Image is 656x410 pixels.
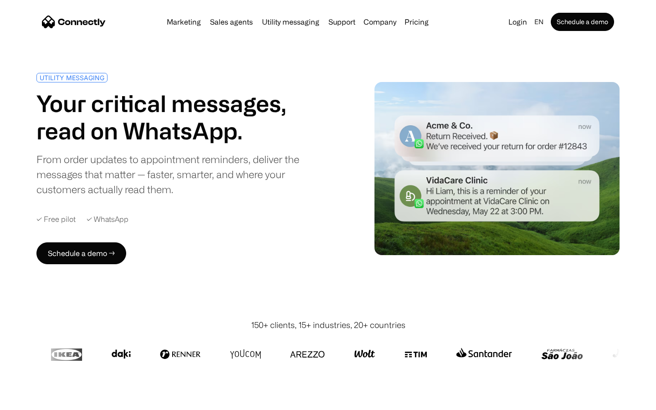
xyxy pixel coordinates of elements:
div: ✓ Free pilot [36,215,76,224]
a: Support [325,18,359,26]
div: UTILITY MESSAGING [40,74,104,81]
a: Schedule a demo → [36,242,126,264]
a: Marketing [163,18,205,26]
div: en [534,15,543,28]
h1: Your critical messages, read on WhatsApp. [36,90,324,144]
aside: Language selected: English [9,393,55,407]
div: 150+ clients, 15+ industries, 20+ countries [251,319,405,331]
a: Sales agents [206,18,256,26]
div: From order updates to appointment reminders, deliver the messages that matter — faster, smarter, ... [36,152,324,197]
div: ✓ WhatsApp [87,215,128,224]
div: Company [364,15,396,28]
ul: Language list [18,394,55,407]
a: Utility messaging [258,18,323,26]
a: Login [505,15,531,28]
a: Pricing [401,18,432,26]
a: Schedule a demo [551,13,614,31]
